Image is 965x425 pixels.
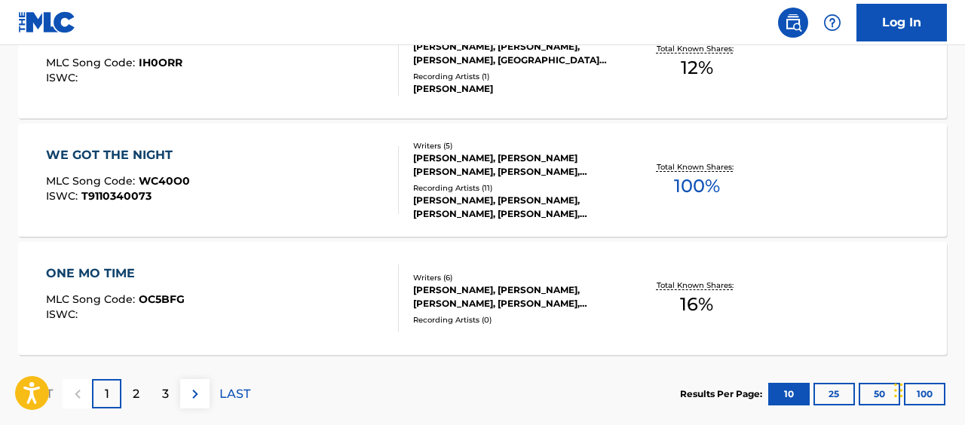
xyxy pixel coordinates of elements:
span: IH0ORR [139,56,182,69]
div: Recording Artists ( 1 ) [413,71,620,82]
span: ISWC : [46,71,81,84]
div: Drag [894,368,903,413]
p: Total Known Shares: [657,43,737,54]
p: 3 [162,385,169,403]
img: search [784,14,802,32]
a: IT S ALL THATMLC Song Code:IH0ORRISWC:Writers (7)[PERSON_NAME], [PERSON_NAME], [PERSON_NAME], [GE... [18,5,947,118]
span: MLC Song Code : [46,56,139,69]
a: Log In [856,4,947,41]
div: Writers ( 6 ) [413,272,620,283]
div: [PERSON_NAME], [PERSON_NAME], [PERSON_NAME], [GEOGRAPHIC_DATA][PERSON_NAME], [PERSON_NAME], [PERS... [413,40,620,67]
span: MLC Song Code : [46,174,139,188]
span: WC40O0 [139,174,190,188]
a: WE GOT THE NIGHTMLC Song Code:WC40O0ISWC:T9110340073Writers (5)[PERSON_NAME], [PERSON_NAME] [PERS... [18,124,947,237]
a: ONE MO TIMEMLC Song Code:OC5BFGISWC:Writers (6)[PERSON_NAME], [PERSON_NAME], [PERSON_NAME], [PERS... [18,242,947,355]
div: [PERSON_NAME], [PERSON_NAME], [PERSON_NAME], [PERSON_NAME], [PERSON_NAME], [PERSON_NAME] [413,283,620,310]
span: OC5BFG [139,292,185,306]
button: 50 [859,383,900,405]
div: ONE MO TIME [46,264,185,283]
span: 16 % [680,291,713,318]
div: [PERSON_NAME], [PERSON_NAME] [PERSON_NAME], [PERSON_NAME], [PERSON_NAME], [PERSON_NAME] [413,151,620,179]
div: Recording Artists ( 0 ) [413,314,620,326]
div: Help [817,8,847,38]
p: LAST [219,385,250,403]
div: [PERSON_NAME] [413,82,620,96]
span: 12 % [681,54,713,81]
button: 10 [768,383,810,405]
p: 2 [133,385,139,403]
iframe: Chat Widget [890,353,965,425]
span: T9110340073 [81,189,152,203]
img: MLC Logo [18,11,76,33]
button: 25 [813,383,855,405]
span: ISWC : [46,189,81,203]
p: Results Per Page: [680,387,766,401]
img: help [823,14,841,32]
p: Total Known Shares: [657,280,737,291]
div: Writers ( 5 ) [413,140,620,151]
div: [PERSON_NAME], [PERSON_NAME], [PERSON_NAME], [PERSON_NAME], [PERSON_NAME] [413,194,620,221]
span: 100 % [674,173,720,200]
div: WE GOT THE NIGHT [46,146,190,164]
p: 1 [105,385,109,403]
span: MLC Song Code : [46,292,139,306]
span: ISWC : [46,307,81,321]
img: right [186,385,204,403]
div: Recording Artists ( 11 ) [413,182,620,194]
a: Public Search [778,8,808,38]
p: Total Known Shares: [657,161,737,173]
